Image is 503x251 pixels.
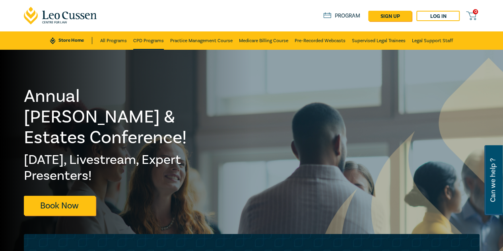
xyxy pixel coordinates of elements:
a: Log in [416,11,460,21]
a: Store Home [50,37,92,44]
a: Program [323,12,360,19]
a: Legal Support Staff [412,31,453,50]
h2: [DATE], Livestream, Expert Presenters! [24,152,202,184]
a: Book Now [24,196,95,215]
h1: Annual [PERSON_NAME] & Estates Conference! [24,86,202,148]
a: sign up [368,11,412,21]
span: Can we help ? [489,150,497,210]
a: Pre-Recorded Webcasts [295,31,346,50]
a: All Programs [100,31,127,50]
a: Practice Management Course [170,31,233,50]
a: Supervised Legal Trainees [352,31,406,50]
a: Medicare Billing Course [239,31,288,50]
span: 0 [473,9,478,14]
a: CPD Programs [133,31,164,50]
